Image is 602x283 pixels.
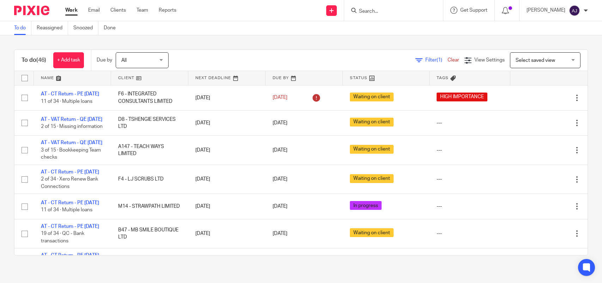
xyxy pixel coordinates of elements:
[53,52,84,68] a: + Add task
[41,117,102,122] a: AT - VAT Return - QE [DATE]
[111,248,188,277] td: H27 - DASHEEN SHIPPING LTD
[111,85,188,110] td: F6 - INTEGRATED CONSULTANTS LIMITED
[41,124,103,129] span: 2 of 15 · Missing information
[41,170,99,175] a: AT - CT Return - PE [DATE]
[350,145,394,154] span: Waiting on client
[121,58,127,63] span: All
[41,200,99,205] a: AT - CT Return - PE [DATE]
[159,7,176,14] a: Reports
[350,118,394,126] span: Waiting on client
[111,165,188,194] td: F4 - LJ SCRUBS LTD
[41,253,99,258] a: AT - CT Return - PE [DATE]
[14,21,31,35] a: To do
[437,58,442,63] span: (1)
[136,7,148,14] a: Team
[41,231,84,243] span: 19 of 34 · QC - Bank transactions
[527,7,565,14] p: [PERSON_NAME]
[97,57,112,64] p: Due by
[111,194,188,219] td: M14 - STRAWPATH LIMITED
[273,95,287,100] span: [DATE]
[41,224,99,229] a: AT - CT Return - PE [DATE]
[569,5,580,16] img: svg%3E
[111,136,188,165] td: A147 - TEACH WAYS LIMITED
[358,8,422,15] input: Search
[273,177,287,182] span: [DATE]
[350,93,394,101] span: Waiting on client
[88,7,100,14] a: Email
[41,99,92,104] span: 11 of 34 · Multiple loans
[188,248,266,277] td: [DATE]
[437,119,503,126] div: ---
[437,230,503,237] div: ---
[437,203,503,210] div: ---
[104,21,121,35] a: Done
[110,7,126,14] a: Clients
[350,174,394,183] span: Waiting on client
[188,85,266,110] td: [DATE]
[437,76,449,80] span: Tags
[188,165,266,194] td: [DATE]
[65,7,78,14] a: Work
[474,58,505,63] span: View Settings
[448,58,459,63] a: Clear
[188,194,266,219] td: [DATE]
[437,176,503,183] div: ---
[22,57,46,64] h1: To do
[14,6,49,15] img: Pixie
[437,147,503,154] div: ---
[425,58,448,63] span: Filter
[41,208,92,213] span: 11 of 34 · Multiple loans
[437,93,487,101] span: HIGH IMPORTANCE
[41,177,98,189] span: 2 of 34 · Xero Renew Bank Connections
[460,8,487,13] span: Get Support
[273,120,287,125] span: [DATE]
[350,228,394,237] span: Waiting on client
[36,57,46,63] span: (46)
[188,136,266,165] td: [DATE]
[273,231,287,236] span: [DATE]
[350,201,382,210] span: In progress
[111,110,188,135] td: D8 - TSHENGIE SERVICES LTD
[37,21,68,35] a: Reassigned
[41,148,101,160] span: 3 of 15 · Bookkeeping Team checks
[273,148,287,153] span: [DATE]
[111,219,188,248] td: B47 - MB SMILE BOUTIQUE LTD
[41,92,99,96] a: AT - CT Return - PE [DATE]
[516,58,555,63] span: Select saved view
[41,140,102,145] a: AT - VAT Return - QE [DATE]
[188,110,266,135] td: [DATE]
[188,219,266,248] td: [DATE]
[273,204,287,209] span: [DATE]
[73,21,98,35] a: Snoozed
